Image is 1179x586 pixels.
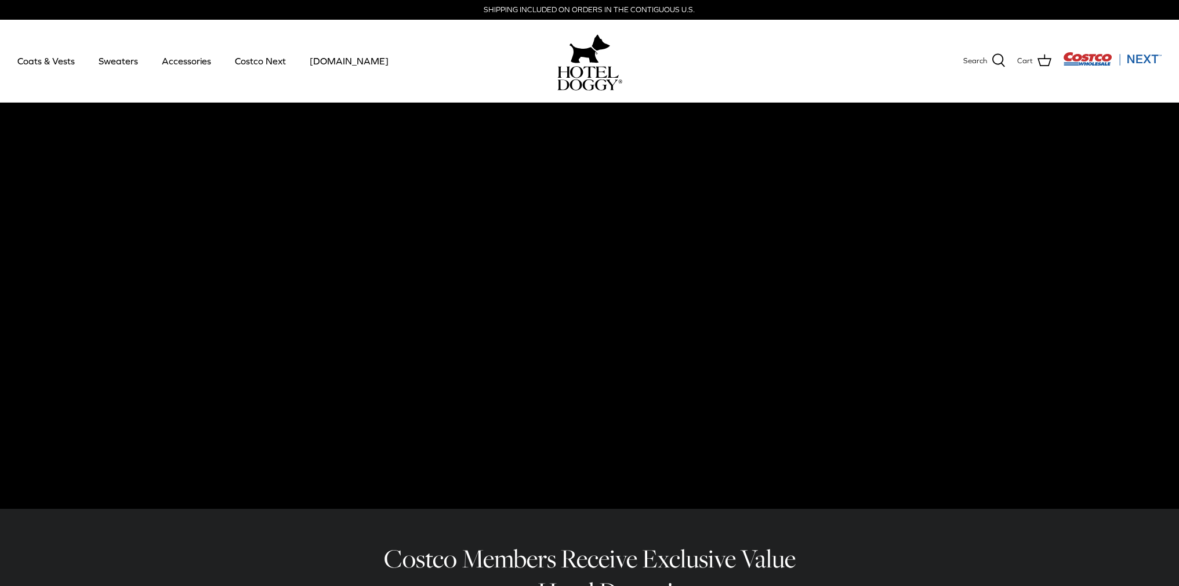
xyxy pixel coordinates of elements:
a: Accessories [151,41,222,81]
img: hoteldoggycom [557,66,622,91]
span: Cart [1017,55,1033,67]
a: hoteldoggy.com hoteldoggycom [557,31,622,91]
span: Search [963,55,987,67]
a: Costco Next [224,41,296,81]
a: Visit Costco Next [1063,59,1162,68]
a: Sweaters [88,41,148,81]
img: hoteldoggy.com [569,31,610,66]
a: Coats & Vests [7,41,85,81]
a: Cart [1017,53,1051,68]
a: Search [963,53,1006,68]
a: [DOMAIN_NAME] [299,41,399,81]
img: Costco Next [1063,52,1162,66]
